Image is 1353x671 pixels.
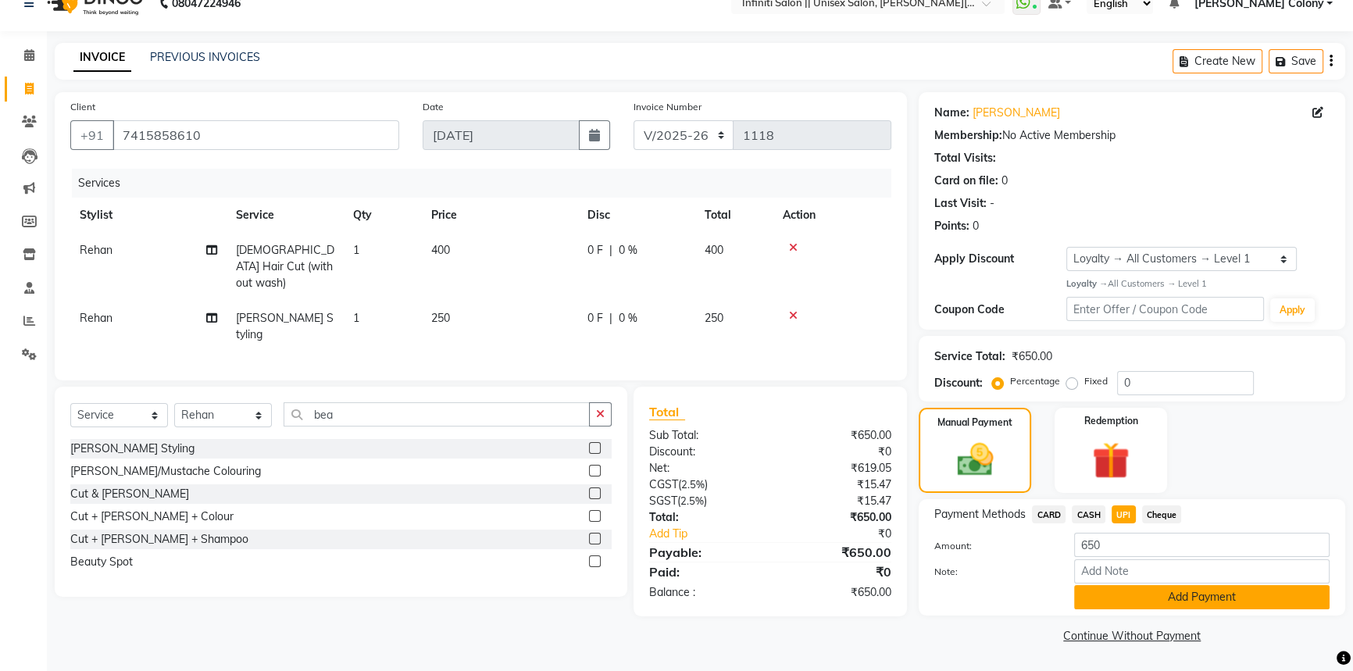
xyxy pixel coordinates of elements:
label: Percentage [1010,374,1060,388]
div: ₹650.00 [1012,348,1052,365]
span: UPI [1112,505,1136,523]
span: 400 [705,243,723,257]
div: Discount: [934,375,983,391]
span: 0 F [587,242,603,259]
span: Payment Methods [934,506,1026,523]
th: Disc [578,198,695,233]
a: [PERSON_NAME] [973,105,1060,121]
div: No Active Membership [934,127,1330,144]
label: Date [423,100,444,114]
label: Amount: [923,539,1062,553]
span: CARD [1032,505,1066,523]
img: _cash.svg [946,439,1005,480]
strong: Loyalty → [1066,278,1108,289]
div: Card on file: [934,173,998,189]
div: ( ) [637,476,770,493]
div: Beauty Spot [70,554,133,570]
div: ₹650.00 [770,509,903,526]
div: ( ) [637,493,770,509]
div: Paid: [637,562,770,581]
div: Last Visit: [934,195,987,212]
button: Add Payment [1074,585,1330,609]
div: Membership: [934,127,1002,144]
span: 250 [431,311,450,325]
div: Points: [934,218,969,234]
a: Add Tip [637,526,793,542]
input: Add Note [1074,559,1330,584]
span: [DEMOGRAPHIC_DATA] Hair Cut (without wash) [236,243,334,290]
th: Price [422,198,578,233]
span: CASH [1072,505,1105,523]
span: 2.5% [680,494,704,507]
a: Continue Without Payment [922,628,1342,644]
div: ₹0 [770,444,903,460]
div: Coupon Code [934,302,1066,318]
div: Total Visits: [934,150,996,166]
div: Discount: [637,444,770,460]
label: Redemption [1084,414,1138,428]
span: SGST [649,494,677,508]
button: Save [1269,49,1323,73]
div: Balance : [637,584,770,601]
div: Services [72,169,903,198]
div: 0 [973,218,979,234]
span: CGST [649,477,678,491]
label: Invoice Number [634,100,701,114]
a: PREVIOUS INVOICES [150,50,260,64]
label: Client [70,100,95,114]
div: ₹619.05 [770,460,903,476]
th: Stylist [70,198,227,233]
label: Note: [923,565,1062,579]
div: Payable: [637,543,770,562]
div: Total: [637,509,770,526]
span: 1 [353,311,359,325]
div: Sub Total: [637,427,770,444]
div: Service Total: [934,348,1005,365]
span: [PERSON_NAME] Styling [236,311,334,341]
span: | [609,310,612,327]
div: ₹650.00 [770,543,903,562]
div: ₹650.00 [770,427,903,444]
button: +91 [70,120,114,150]
div: ₹650.00 [770,584,903,601]
div: 0 [1001,173,1008,189]
th: Qty [344,198,422,233]
span: 250 [705,311,723,325]
div: Cut + [PERSON_NAME] + Shampoo [70,531,248,548]
span: Total [649,404,685,420]
span: 400 [431,243,450,257]
div: ₹0 [770,562,903,581]
th: Total [695,198,773,233]
input: Search or Scan [284,402,590,427]
div: Net: [637,460,770,476]
span: 0 % [619,242,637,259]
label: Fixed [1084,374,1108,388]
div: Cut & [PERSON_NAME] [70,486,189,502]
div: ₹15.47 [770,476,903,493]
div: Name: [934,105,969,121]
div: ₹0 [792,526,903,542]
button: Create New [1173,49,1262,73]
span: Rehan [80,243,112,257]
span: | [609,242,612,259]
span: 1 [353,243,359,257]
span: Rehan [80,311,112,325]
div: [PERSON_NAME] Styling [70,441,195,457]
button: Apply [1270,298,1315,322]
div: ₹15.47 [770,493,903,509]
div: All Customers → Level 1 [1066,277,1330,291]
input: Enter Offer / Coupon Code [1066,297,1264,321]
span: 0 F [587,310,603,327]
input: Amount [1074,533,1330,557]
label: Manual Payment [937,416,1012,430]
a: INVOICE [73,44,131,72]
span: Cheque [1142,505,1182,523]
span: 0 % [619,310,637,327]
span: 2.5% [681,478,705,491]
input: Search by Name/Mobile/Email/Code [112,120,399,150]
div: Cut + [PERSON_NAME] + Colour [70,509,234,525]
th: Service [227,198,344,233]
th: Action [773,198,891,233]
div: - [990,195,994,212]
div: Apply Discount [934,251,1066,267]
